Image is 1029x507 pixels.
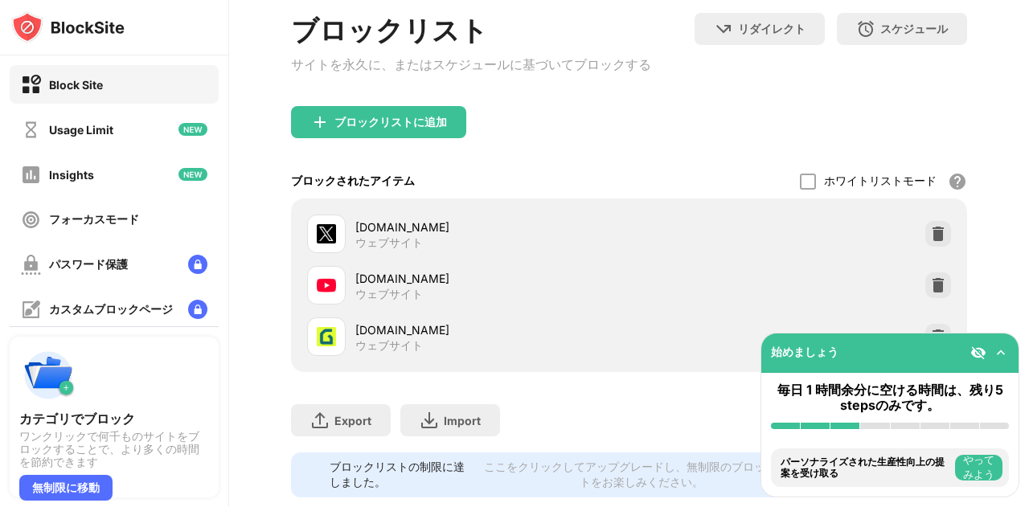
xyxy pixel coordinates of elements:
[11,11,125,43] img: logo-blocksite.svg
[188,300,207,319] img: lock-menu.svg
[188,255,207,274] img: lock-menu.svg
[317,276,336,295] img: favicons
[771,382,1009,413] div: 毎日 1 時間余分に空ける時間は、残り5 stepsのみです。
[291,174,415,189] div: ブロックされたアイテム
[355,321,629,338] div: [DOMAIN_NAME]
[355,287,423,301] div: ウェブサイト
[19,430,209,468] div: ワンクリックで何千ものサイトをブロックすることで、より多くの時間を節約できます
[49,212,139,227] div: フォーカスモード
[19,475,113,501] div: 無制限に移動
[49,78,103,92] div: Block Site
[291,56,651,74] div: サイトを永久に、またはスケジュールに基づいてブロックする
[355,270,629,287] div: [DOMAIN_NAME]
[771,345,838,360] div: 始めましょう
[21,75,41,95] img: block-on.svg
[49,168,94,182] div: Insights
[355,219,629,235] div: [DOMAIN_NAME]
[781,456,951,480] div: パーソナライズされた生産性向上の提案を受け取る
[330,460,470,490] div: ブロックリストの制限に達しました。
[993,345,1009,361] img: omni-setup-toggle.svg
[444,414,481,427] div: Import
[49,302,173,317] div: カスタムブロックページ
[955,455,1002,480] button: やってみよう
[178,123,207,136] img: new-icon.svg
[970,345,986,361] img: eye-not-visible.svg
[21,255,41,275] img: password-protection-off.svg
[19,411,209,427] div: カテゴリでブロック
[480,460,803,490] div: ここをクリックしてアップグレードし、無制限のブロックリストをお楽しみください。
[19,346,77,404] img: push-categories.svg
[880,22,948,37] div: スケジュール
[49,123,113,137] div: Usage Limit
[738,22,806,37] div: リダイレクト
[49,257,128,272] div: パスワード保護
[21,120,41,140] img: time-usage-off.svg
[21,210,41,230] img: focus-off.svg
[334,116,447,129] div: ブロックリストに追加
[317,224,336,243] img: favicons
[824,174,937,189] div: ホワイトリストモード
[334,414,371,427] div: Export
[317,327,336,346] img: favicons
[355,235,423,250] div: ウェブサイト
[355,338,423,353] div: ウェブサイト
[291,13,651,50] div: ブロックリスト
[178,168,207,181] img: new-icon.svg
[21,300,41,320] img: customize-block-page-off.svg
[21,165,41,185] img: insights-off.svg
